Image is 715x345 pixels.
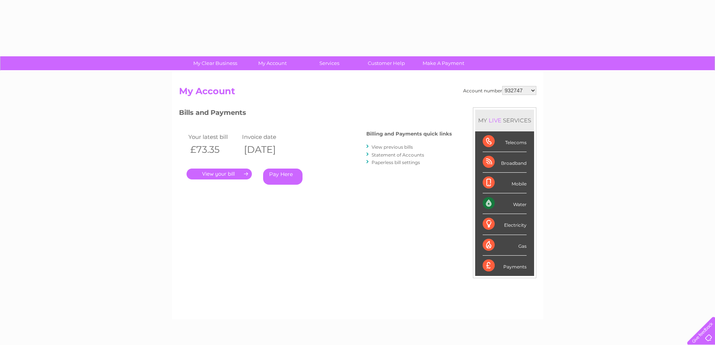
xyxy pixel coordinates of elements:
div: LIVE [487,117,503,124]
a: Paperless bill settings [372,160,420,165]
a: My Account [241,56,303,70]
div: Payments [483,256,527,276]
div: Mobile [483,173,527,193]
h2: My Account [179,86,536,100]
a: . [187,169,252,179]
div: MY SERVICES [475,110,534,131]
div: Account number [463,86,536,95]
div: Electricity [483,214,527,235]
th: [DATE] [240,142,294,157]
div: Telecoms [483,131,527,152]
td: Invoice date [240,132,294,142]
a: Services [298,56,360,70]
div: Gas [483,235,527,256]
th: £73.35 [187,142,241,157]
a: Make A Payment [412,56,474,70]
a: View previous bills [372,144,413,150]
td: Your latest bill [187,132,241,142]
div: Water [483,193,527,214]
h4: Billing and Payments quick links [366,131,452,137]
a: Customer Help [355,56,417,70]
div: Broadband [483,152,527,173]
h3: Bills and Payments [179,107,452,121]
a: Statement of Accounts [372,152,424,158]
a: My Clear Business [184,56,246,70]
a: Pay Here [263,169,303,185]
